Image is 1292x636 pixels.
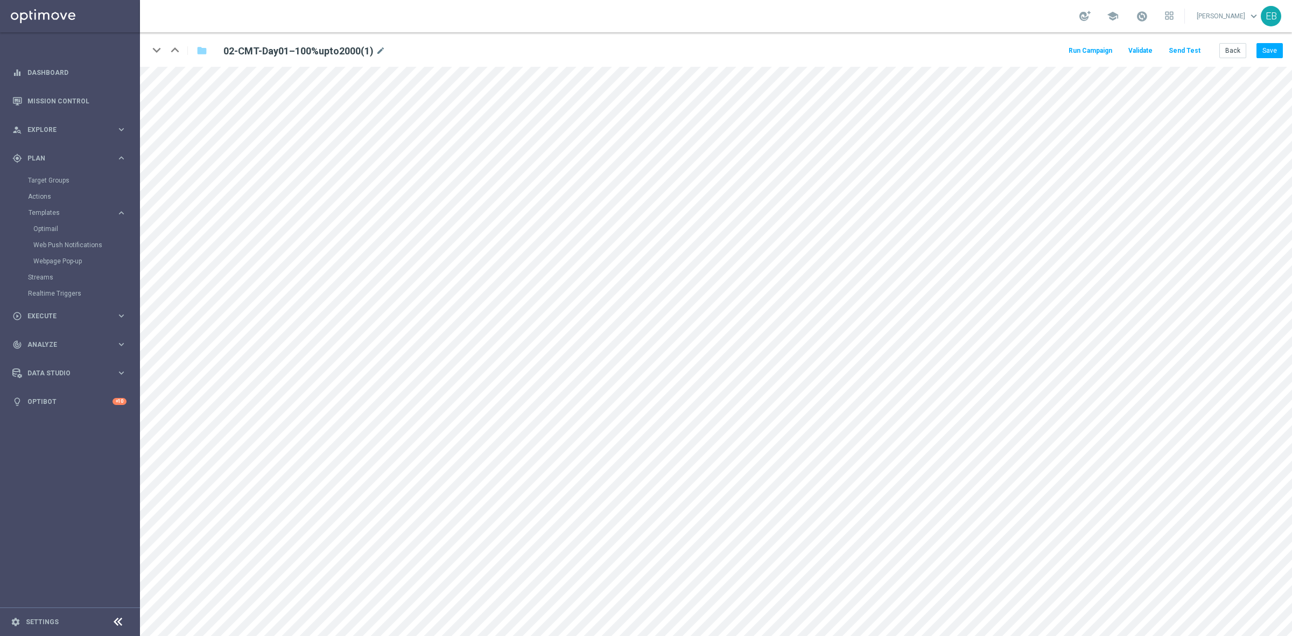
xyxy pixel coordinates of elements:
button: lightbulb Optibot +10 [12,397,127,406]
span: school [1107,10,1119,22]
div: Webpage Pop-up [33,253,139,269]
div: Optibot [12,387,127,416]
span: Validate [1128,47,1153,54]
a: Webpage Pop-up [33,257,112,265]
i: play_circle_outline [12,311,22,321]
div: Mission Control [12,87,127,115]
a: Web Push Notifications [33,241,112,249]
a: Target Groups [28,176,112,185]
div: Templates [29,209,116,216]
button: Back [1219,43,1246,58]
div: Plan [12,153,116,163]
a: Streams [28,273,112,282]
button: Run Campaign [1067,44,1114,58]
div: Optimail [33,221,139,237]
span: Analyze [27,341,116,348]
div: Dashboard [12,58,127,87]
i: lightbulb [12,397,22,407]
span: Execute [27,313,116,319]
i: keyboard_arrow_right [116,208,127,218]
a: Realtime Triggers [28,289,112,298]
button: Save [1256,43,1283,58]
i: gps_fixed [12,153,22,163]
h2: 02-CMT-Day01–100%upto2000(1) [223,45,374,58]
button: track_changes Analyze keyboard_arrow_right [12,340,127,349]
a: Mission Control [27,87,127,115]
div: Templates [28,205,139,269]
i: person_search [12,125,22,135]
div: Analyze [12,340,116,350]
span: keyboard_arrow_down [1248,10,1260,22]
span: Explore [27,127,116,133]
a: Optimail [33,225,112,233]
button: Mission Control [12,97,127,106]
button: folder [195,42,208,59]
button: person_search Explore keyboard_arrow_right [12,125,127,134]
div: Web Push Notifications [33,237,139,253]
div: Execute [12,311,116,321]
a: Settings [26,619,59,625]
i: equalizer [12,68,22,78]
div: +10 [113,398,127,405]
button: Validate [1127,44,1154,58]
div: Streams [28,269,139,285]
i: keyboard_arrow_right [116,368,127,378]
button: Templates keyboard_arrow_right [28,208,127,217]
div: EB [1261,6,1281,26]
div: Target Groups [28,172,139,188]
button: play_circle_outline Execute keyboard_arrow_right [12,312,127,320]
i: mode_edit [376,45,385,58]
a: Dashboard [27,58,127,87]
button: gps_fixed Plan keyboard_arrow_right [12,154,127,163]
button: Send Test [1167,44,1202,58]
span: Plan [27,155,116,162]
div: Actions [28,188,139,205]
span: Templates [29,209,106,216]
div: Explore [12,125,116,135]
i: keyboard_arrow_right [116,124,127,135]
i: folder [196,44,207,57]
a: Optibot [27,387,113,416]
div: Data Studio [12,368,116,378]
i: keyboard_arrow_right [116,153,127,163]
button: equalizer Dashboard [12,68,127,77]
span: Data Studio [27,370,116,376]
a: Actions [28,192,112,201]
i: track_changes [12,340,22,350]
button: Data Studio keyboard_arrow_right [12,369,127,378]
a: [PERSON_NAME]keyboard_arrow_down [1196,8,1261,24]
i: keyboard_arrow_right [116,311,127,321]
i: keyboard_arrow_right [116,339,127,350]
i: settings [11,617,20,627]
div: Realtime Triggers [28,285,139,302]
